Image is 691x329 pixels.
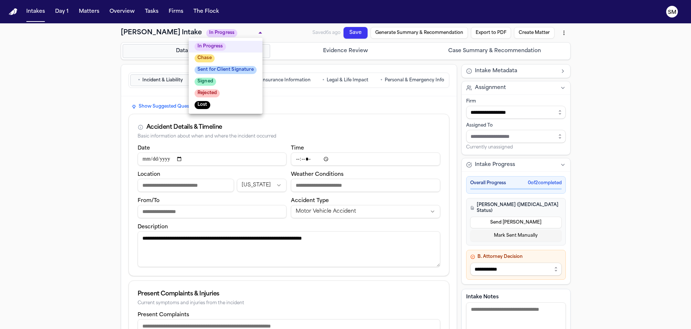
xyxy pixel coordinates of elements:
span: In Progress [195,43,226,51]
span: Signed [195,78,216,86]
span: Sent for Client Signature [195,66,257,74]
span: Lost [195,101,210,109]
span: Rejected [195,89,220,97]
span: Chase [195,54,215,62]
